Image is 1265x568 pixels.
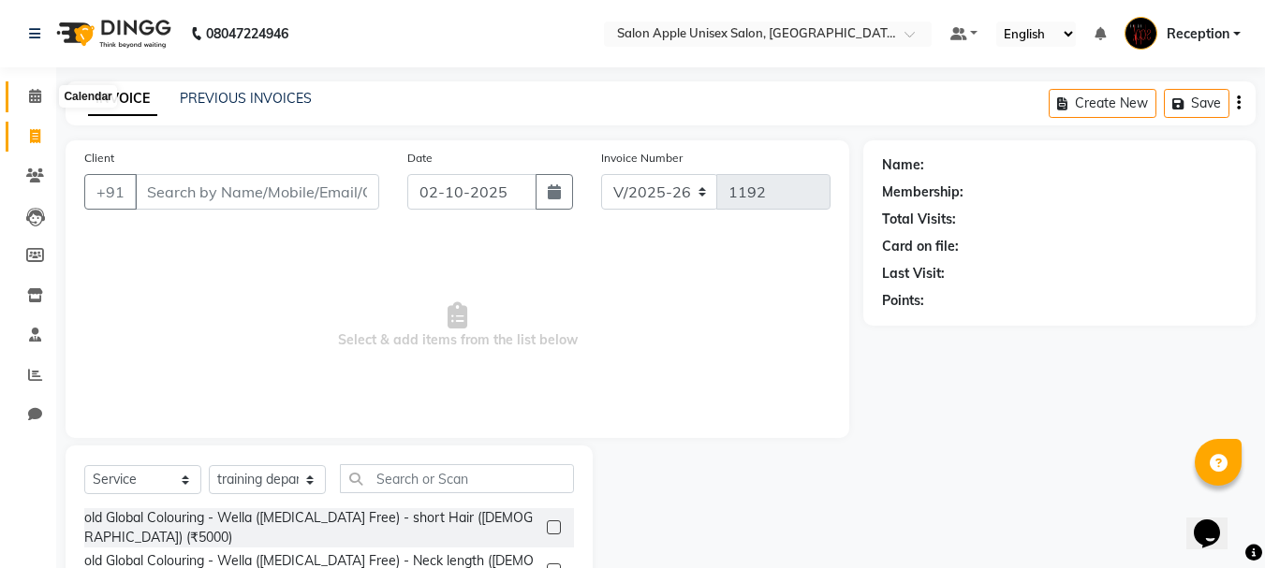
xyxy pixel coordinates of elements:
span: Reception [1167,24,1229,44]
iframe: chat widget [1186,493,1246,549]
div: Last Visit: [882,264,945,284]
div: Total Visits: [882,210,956,229]
div: Points: [882,291,924,311]
button: Save [1164,89,1229,118]
div: Membership: [882,182,963,202]
label: Client [84,150,114,167]
button: +91 [84,174,137,210]
img: Reception [1125,17,1157,50]
label: Invoice Number [601,150,683,167]
img: logo [48,7,176,60]
input: Search or Scan [340,464,574,493]
div: old Global Colouring - Wella ([MEDICAL_DATA] Free) - short Hair ([DEMOGRAPHIC_DATA]) (₹5000) [84,508,539,547]
span: Select & add items from the list below [84,232,831,419]
button: Create New [1049,89,1156,118]
input: Search by Name/Mobile/Email/Code [135,174,379,210]
div: Calendar [59,85,116,108]
label: Date [407,150,433,167]
a: PREVIOUS INVOICES [180,90,312,107]
div: Name: [882,155,924,175]
div: Card on file: [882,237,959,256]
b: 08047224946 [206,7,288,60]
